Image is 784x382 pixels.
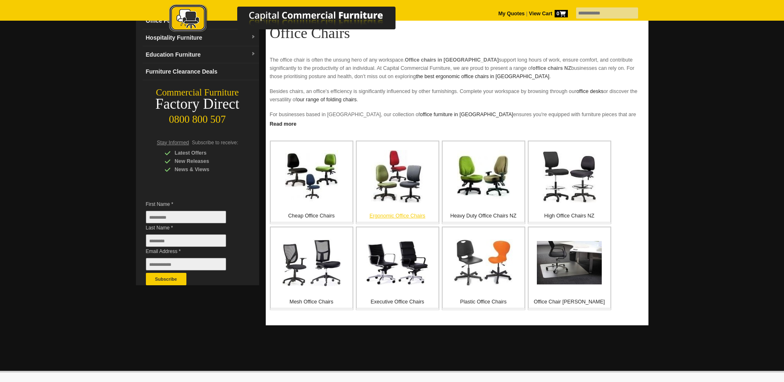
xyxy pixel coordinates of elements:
a: office desks [576,88,603,94]
p: Mesh Office Chairs [271,298,353,306]
p: Besides chairs, an office's efficiency is significantly influenced by other furnishings. Complete... [270,87,644,104]
img: Heavy Duty Office Chairs NZ [457,150,510,203]
a: the best ergonomic office chairs in [GEOGRAPHIC_DATA] [416,74,549,79]
span: 0 [555,10,568,17]
input: Email Address * [146,258,226,270]
strong: Office chairs in [GEOGRAPHIC_DATA] [405,57,499,63]
a: High Office Chairs NZ High Office Chairs NZ [528,141,611,224]
a: Heavy Duty Office Chairs NZ Heavy Duty Office Chairs NZ [442,141,525,224]
span: Subscribe to receive: [192,140,238,146]
p: The office chair is often the unsung hero of any workspace. support long hours of work, ensure co... [270,56,644,81]
h1: Office Chairs [270,25,644,41]
a: Education Furnituredropdown [143,46,259,63]
a: My Quotes [498,11,525,17]
a: office furniture in [GEOGRAPHIC_DATA] [420,112,513,117]
p: Ergonomic Office Chairs [357,212,438,220]
a: Ergonomic Office Chairs Ergonomic Office Chairs [356,141,439,224]
p: Heavy Duty Office Chairs NZ [443,212,524,220]
span: First Name * [146,200,238,208]
button: Subscribe [146,273,186,285]
div: Commercial Furniture [136,87,259,98]
p: For businesses based in [GEOGRAPHIC_DATA], our collection of ensures you're equipped with furnitu... [270,110,644,135]
img: Office Chair Mats [537,241,602,284]
div: News & Views [164,165,243,174]
img: Capital Commercial Furniture Logo [146,4,436,34]
a: Capital Commercial Furniture Logo [146,4,436,37]
a: Office Chair Mats Office Chair [PERSON_NAME] [528,227,611,310]
p: Cheap Office Chairs [271,212,353,220]
img: High Office Chairs NZ [543,151,596,203]
strong: office chairs NZ [532,65,571,71]
img: dropdown [251,52,256,57]
img: Plastic Office Chairs [453,239,513,286]
p: Executive Office Chairs [357,298,438,306]
img: Executive Office Chairs [366,240,429,285]
input: First Name * [146,211,226,223]
a: Office Furnituredropdown [143,12,259,29]
a: Hospitality Furnituredropdown [143,29,259,46]
a: our range of folding chairs [297,97,357,103]
img: Mesh Office Chairs [282,239,341,286]
img: Cheap Office Chairs [285,150,338,203]
div: Latest Offers [164,149,243,157]
input: Last Name * [146,234,226,247]
a: Mesh Office Chairs Mesh Office Chairs [270,227,353,310]
div: 0800 800 507 [136,110,259,125]
a: Click to read more [266,118,648,128]
p: Office Chair [PERSON_NAME] [529,298,610,306]
div: New Releases [164,157,243,165]
a: View Cart0 [527,11,567,17]
a: Plastic Office Chairs Plastic Office Chairs [442,227,525,310]
img: Ergonomic Office Chairs [371,150,424,203]
a: Furniture Clearance Deals [143,63,259,80]
span: Last Name * [146,224,238,232]
strong: View Cart [529,11,568,17]
span: Stay Informed [157,140,189,146]
span: Email Address * [146,247,238,255]
p: High Office Chairs NZ [529,212,610,220]
a: Cheap Office Chairs Cheap Office Chairs [270,141,353,224]
div: Factory Direct [136,98,259,110]
a: Executive Office Chairs Executive Office Chairs [356,227,439,310]
p: Plastic Office Chairs [443,298,524,306]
